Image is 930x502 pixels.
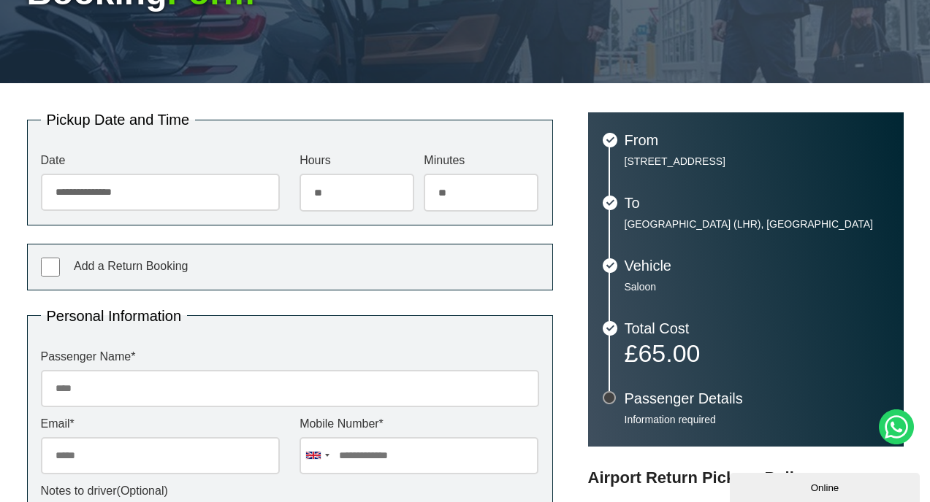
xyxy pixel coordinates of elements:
h3: Vehicle [625,258,889,273]
h3: From [625,133,889,147]
span: Add a Return Booking [74,260,188,272]
p: £ [625,343,889,363]
iframe: chat widget [730,470,923,502]
h3: Passenger Details [625,391,889,406]
label: Passenger Name [41,351,539,363]
legend: Pickup Date and Time [41,112,196,127]
label: Notes to driver [41,485,539,497]
label: Date [41,155,280,166]
span: (Optional) [117,484,168,497]
span: 65.00 [638,339,700,367]
label: Hours [300,155,414,166]
p: [GEOGRAPHIC_DATA] (LHR), [GEOGRAPHIC_DATA] [625,217,889,231]
input: Add a Return Booking [41,258,60,277]
div: United Kingdom: +44 [300,438,334,474]
p: Saloon [625,280,889,293]
label: Email [41,418,280,430]
p: [STREET_ADDRESS] [625,155,889,168]
h3: Airport Return Pick-up Policy [588,468,904,487]
h3: To [625,196,889,210]
h3: Total Cost [625,321,889,336]
label: Mobile Number [300,418,538,430]
legend: Personal Information [41,309,188,323]
p: Information required [625,413,889,426]
label: Minutes [424,155,538,166]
